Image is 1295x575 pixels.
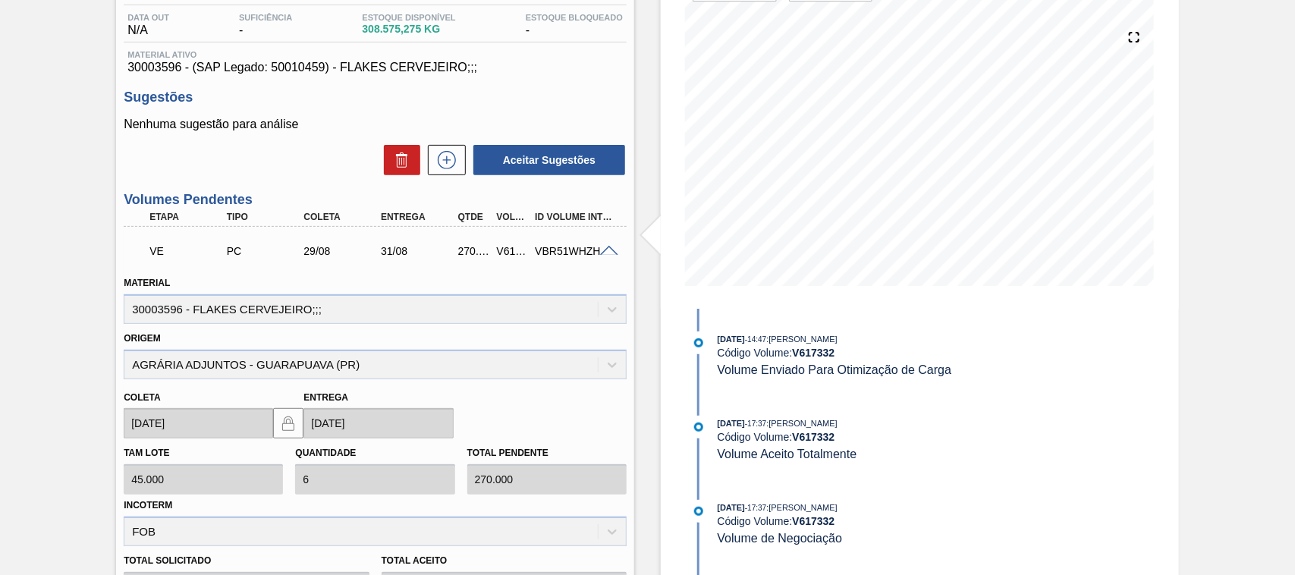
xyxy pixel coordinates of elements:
[382,550,627,572] label: Total Aceito
[124,392,160,403] label: Coleta
[493,245,533,257] div: V617332
[362,13,455,22] span: Estoque Disponível
[466,143,627,177] div: Aceitar Sugestões
[718,347,1078,359] div: Código Volume:
[792,515,835,527] strong: V 617332
[766,335,838,344] span: : [PERSON_NAME]
[124,448,169,458] label: Tam lote
[279,414,297,432] img: locked
[745,504,766,512] span: - 17:37
[127,61,623,74] span: 30003596 - (SAP Legado: 50010459) - FLAKES CERVEJEIRO;;;
[718,335,745,344] span: [DATE]
[694,423,703,432] img: atual
[718,532,843,545] span: Volume de Negociação
[718,363,952,376] span: Volume Enviado Para Otimização de Carga
[127,50,623,59] span: Material ativo
[124,408,273,438] input: dd/mm/yyyy
[376,145,420,175] div: Excluir Sugestões
[300,245,385,257] div: 29/08/2025
[526,13,623,22] span: Estoque Bloqueado
[531,212,617,222] div: Id Volume Interno
[124,118,627,131] p: Nenhuma sugestão para análise
[694,507,703,516] img: atual
[531,245,617,257] div: VBR51WHZH
[303,392,348,403] label: Entrega
[124,278,170,288] label: Material
[295,448,356,458] label: Quantidade
[745,335,766,344] span: - 14:47
[146,234,231,268] div: Volume Enviado para Transporte
[235,13,296,37] div: -
[792,347,835,359] strong: V 617332
[124,192,627,208] h3: Volumes Pendentes
[420,145,466,175] div: Nova sugestão
[300,212,385,222] div: Coleta
[377,212,463,222] div: Entrega
[146,212,231,222] div: Etapa
[718,503,745,512] span: [DATE]
[718,419,745,428] span: [DATE]
[124,90,627,105] h3: Sugestões
[745,419,766,428] span: - 17:37
[124,333,161,344] label: Origem
[454,212,494,222] div: Qtde
[124,500,172,511] label: Incoterm
[493,212,533,222] div: Volume Portal
[718,448,857,460] span: Volume Aceito Totalmente
[124,550,369,572] label: Total Solicitado
[223,212,309,222] div: Tipo
[273,408,303,438] button: locked
[718,515,1078,527] div: Código Volume:
[124,13,173,37] div: N/A
[718,431,1078,443] div: Código Volume:
[362,24,455,35] span: 308.575,275 KG
[467,448,548,458] label: Total pendente
[454,245,494,257] div: 270.000,000
[223,245,309,257] div: Pedido de Compra
[694,338,703,347] img: atual
[792,431,835,443] strong: V 617332
[149,245,228,257] p: VE
[766,503,838,512] span: : [PERSON_NAME]
[766,419,838,428] span: : [PERSON_NAME]
[473,145,625,175] button: Aceitar Sugestões
[377,245,463,257] div: 31/08/2025
[522,13,627,37] div: -
[239,13,292,22] span: Suficiência
[303,408,453,438] input: dd/mm/yyyy
[127,13,169,22] span: Data out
